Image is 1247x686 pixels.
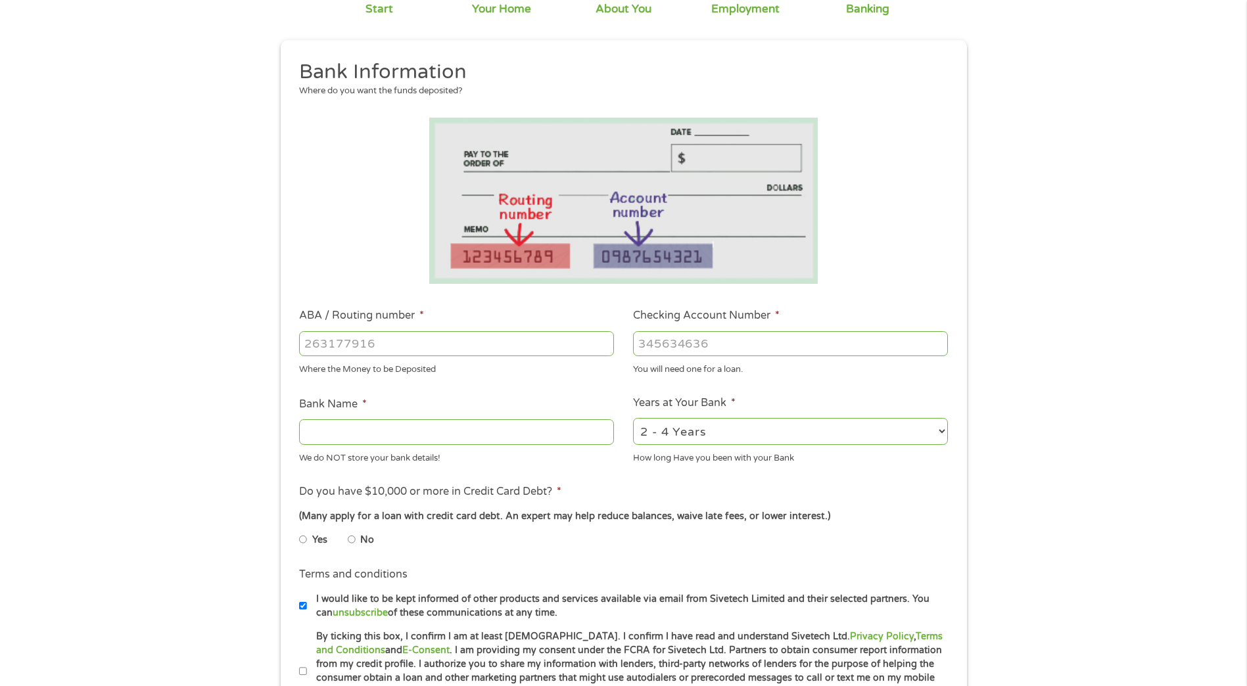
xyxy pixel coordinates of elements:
[299,447,614,465] div: We do NOT store your bank details!
[299,85,938,98] div: Where do you want the funds deposited?
[429,118,818,284] img: Routing number location
[402,645,450,656] a: E-Consent
[316,631,943,656] a: Terms and Conditions
[299,309,424,323] label: ABA / Routing number
[299,485,561,499] label: Do you have $10,000 or more in Credit Card Debt?
[307,592,952,620] label: I would like to be kept informed of other products and services available via email from Sivetech...
[633,331,948,356] input: 345634636
[633,447,948,465] div: How long Have you been with your Bank
[299,359,614,377] div: Where the Money to be Deposited
[299,398,367,411] label: Bank Name
[299,59,938,85] h2: Bank Information
[633,359,948,377] div: You will need one for a loan.
[596,2,651,16] div: About You
[633,396,736,410] label: Years at Your Bank
[850,631,914,642] a: Privacy Policy
[299,509,947,524] div: (Many apply for a loan with credit card debt. An expert may help reduce balances, waive late fees...
[312,533,327,547] label: Yes
[633,309,780,323] label: Checking Account Number
[360,533,374,547] label: No
[299,331,614,356] input: 263177916
[365,2,393,16] div: Start
[333,607,388,618] a: unsubscribe
[472,2,531,16] div: Your Home
[299,568,408,582] label: Terms and conditions
[711,2,780,16] div: Employment
[846,2,889,16] div: Banking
